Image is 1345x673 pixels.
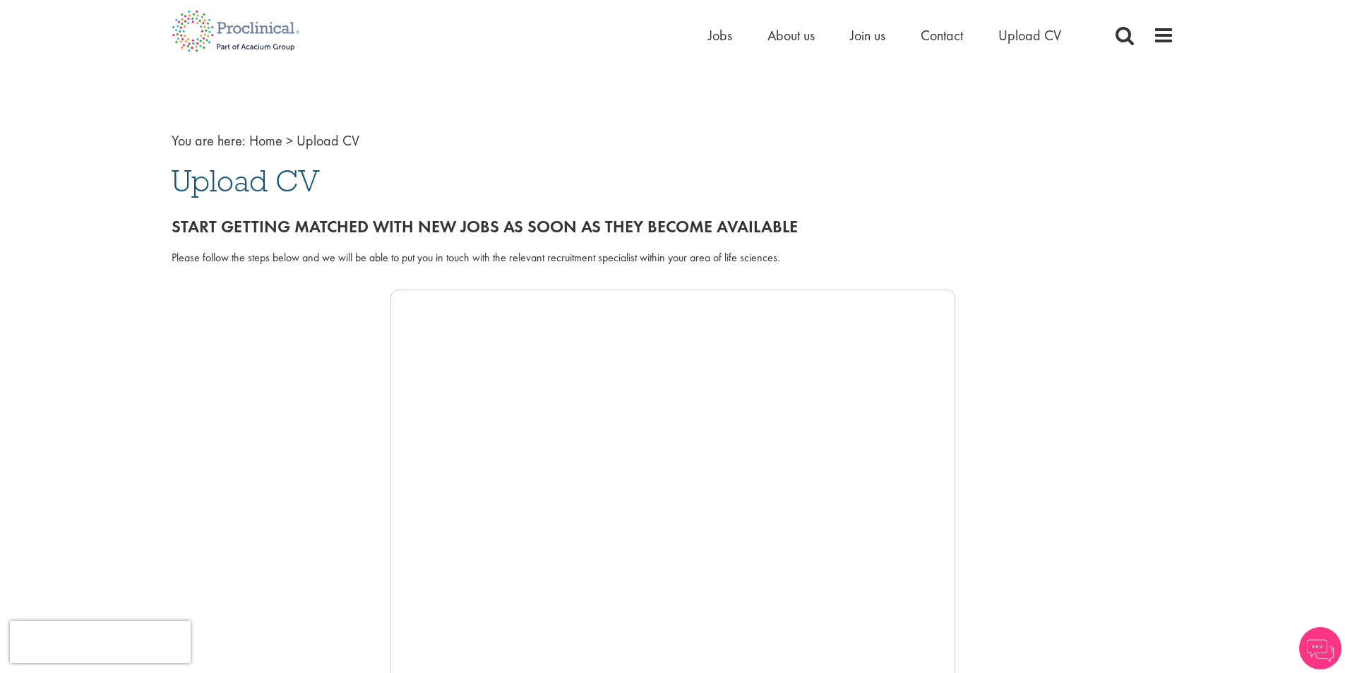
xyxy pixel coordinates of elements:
[172,162,320,200] span: Upload CV
[850,26,885,44] a: Join us
[172,131,246,150] span: You are here:
[1299,627,1341,669] img: Chatbot
[708,26,732,44] a: Jobs
[297,131,359,150] span: Upload CV
[767,26,815,44] a: About us
[10,621,191,663] iframe: reCAPTCHA
[172,218,1174,236] h2: Start getting matched with new jobs as soon as they become available
[172,250,1174,266] div: Please follow the steps below and we will be able to put you in touch with the relevant recruitme...
[921,26,963,44] a: Contact
[249,131,282,150] a: breadcrumb link
[998,26,1061,44] a: Upload CV
[286,131,293,150] span: >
